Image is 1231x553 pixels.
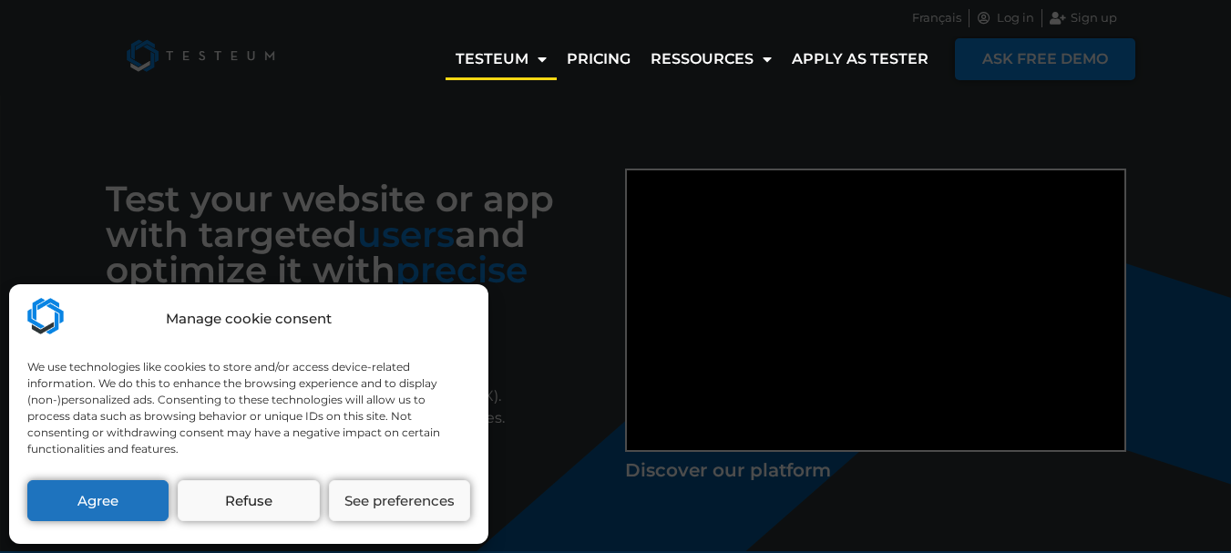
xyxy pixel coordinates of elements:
button: Agree [27,480,169,521]
img: Testeum.com - Application crowdtesting platform [27,298,64,334]
button: Refuse [178,480,319,521]
a: Pricing [557,38,641,80]
div: We use technologies like cookies to store and/or access device-related information. We do this to... [27,359,468,457]
nav: Menu [446,38,939,80]
a: Ressources [641,38,782,80]
div: Manage cookie consent [166,309,332,330]
button: See preferences [329,480,470,521]
a: Apply as tester [782,38,939,80]
a: Testeum [446,38,557,80]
